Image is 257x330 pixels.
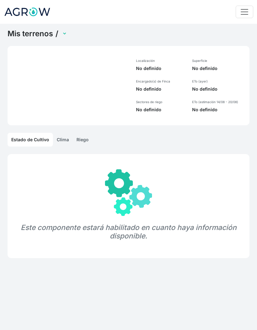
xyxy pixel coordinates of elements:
[8,133,53,147] a: Estado de Cultivo
[53,133,73,147] a: Clima
[136,100,185,104] p: Sectores de riego
[136,58,185,63] p: Localización
[136,86,185,92] p: No definido
[192,58,244,63] p: Superficie
[236,6,253,18] button: Toggle navigation
[136,79,185,83] p: Encargado(s) de Finca
[105,169,152,216] img: gears.svg
[192,79,244,83] p: ETo (ayer)
[192,100,244,104] p: ETo (estimación 14/08 - 20/08)
[136,107,185,113] p: No definido
[4,4,51,20] img: Agrow Analytics
[73,133,92,147] a: Riego
[192,65,244,72] p: No definido
[192,107,244,113] p: No definido
[8,29,53,38] a: Mis terrenos
[61,29,67,38] select: Land Selector
[136,65,185,72] p: No definido
[55,29,58,38] span: /
[21,223,237,240] em: Este componente estará habilitado en cuanto haya información disponible.
[192,86,244,92] p: No definido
